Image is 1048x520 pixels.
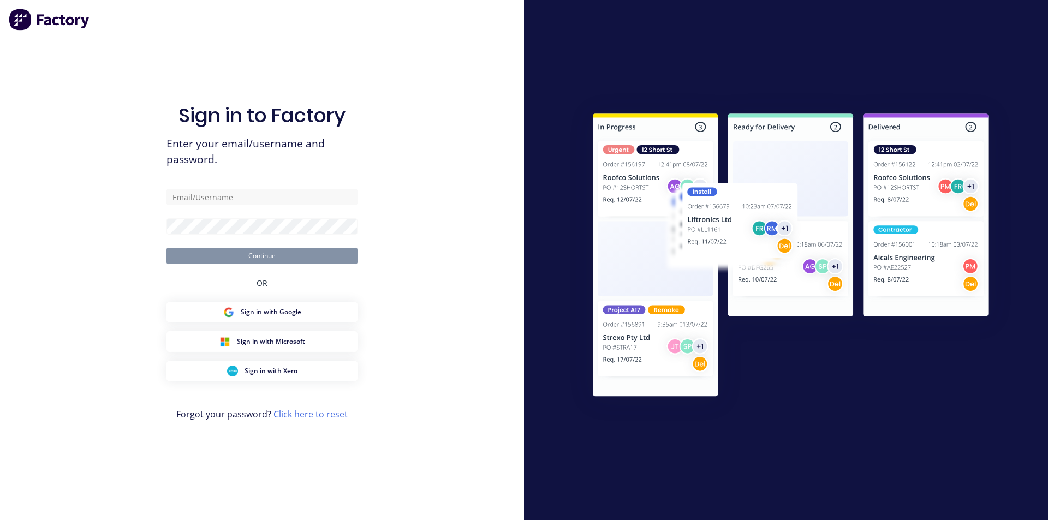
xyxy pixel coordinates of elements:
span: Enter your email/username and password. [166,136,358,168]
span: Sign in with Google [241,307,301,317]
a: Click here to reset [273,408,348,420]
img: Factory [9,9,91,31]
button: Continue [166,248,358,264]
button: Google Sign inSign in with Google [166,302,358,322]
span: Sign in with Microsoft [237,337,305,346]
input: Email/Username [166,189,358,205]
img: Xero Sign in [227,366,238,376]
span: Forgot your password? [176,408,348,421]
img: Sign in [569,92,1013,422]
div: OR [257,264,267,302]
button: Microsoft Sign inSign in with Microsoft [166,331,358,352]
button: Xero Sign inSign in with Xero [166,361,358,381]
span: Sign in with Xero [245,366,297,376]
h1: Sign in to Factory [178,104,346,127]
img: Google Sign in [223,307,234,318]
img: Microsoft Sign in [219,336,230,347]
